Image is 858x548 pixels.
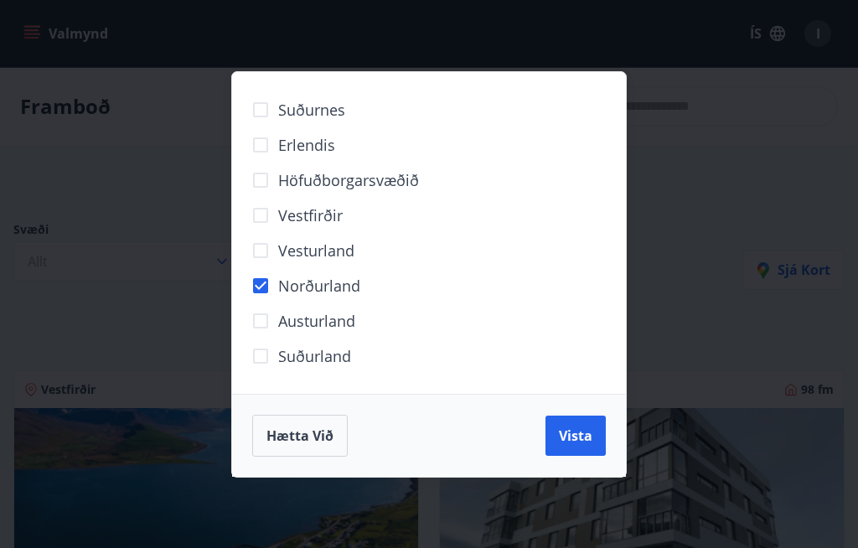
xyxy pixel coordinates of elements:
[252,415,348,457] button: Hætta við
[545,416,606,456] button: Vista
[278,275,360,297] span: Norðurland
[559,427,592,445] span: Vista
[266,427,333,445] span: Hætta við
[278,345,351,367] span: Suðurland
[278,240,354,261] span: Vesturland
[278,204,343,226] span: Vestfirðir
[278,99,345,121] span: Suðurnes
[278,134,335,156] span: Erlendis
[278,169,419,191] span: Höfuðborgarsvæðið
[278,310,355,332] span: Austurland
